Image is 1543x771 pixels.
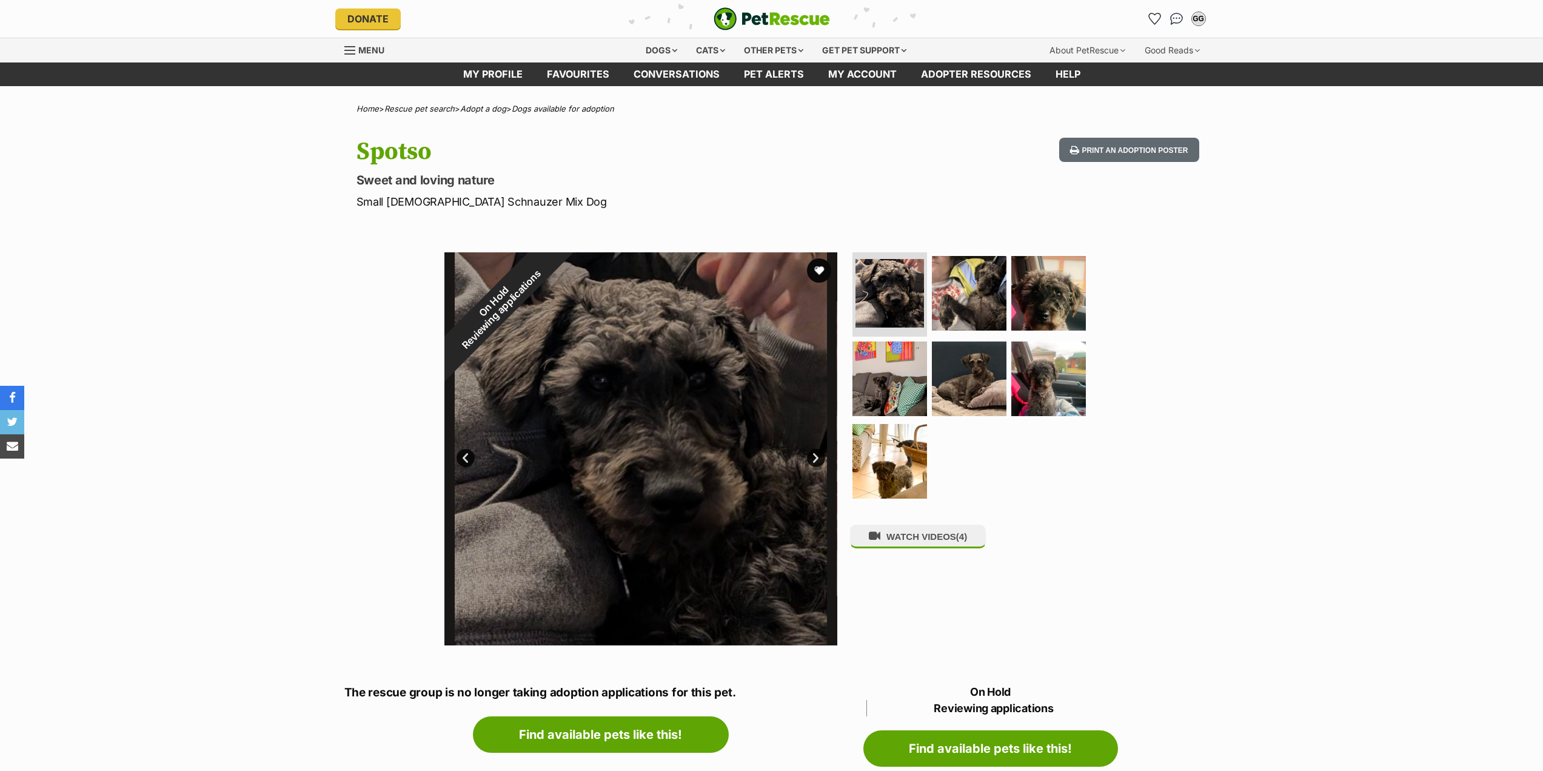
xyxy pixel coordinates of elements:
[932,256,1006,331] img: Photo of Spotso
[1170,13,1183,25] img: chat-41dd97257d64d25036548639549fe6c8038ab92f7586957e7f3b1b290dea8141.svg
[866,700,1118,716] span: Reviewing applications
[714,7,830,30] a: PetRescue
[535,62,621,86] a: Favourites
[807,258,831,283] button: favourite
[1189,9,1208,29] button: My account
[358,45,384,55] span: Menu
[356,138,869,166] h1: Spotso
[852,342,927,416] img: Photo of Spotso
[344,684,857,702] p: The rescue group is no longer taking adoption applications for this pet.
[1011,342,1086,416] img: Photo of Spotso
[1145,9,1165,29] a: Favourites
[326,104,1217,113] div: > > >
[344,38,393,60] a: Menu
[807,449,825,467] a: Next
[451,62,535,86] a: My profile
[1145,9,1208,29] ul: Account quick links
[356,104,379,113] a: Home
[356,194,869,210] p: Small [DEMOGRAPHIC_DATA] Schnauzer Mix Dog
[384,104,455,113] a: Rescue pet search
[863,684,1118,716] p: On Hold
[852,424,927,499] img: Photo of Spotso
[335,8,401,29] a: Donate
[1136,38,1208,62] div: Good Reads
[850,525,986,548] button: WATCH VIDEOS(4)
[1043,62,1093,86] a: Help
[816,62,909,86] a: My account
[855,259,924,328] img: Photo of Spotso
[410,218,584,392] div: On Hold
[1041,38,1134,62] div: About PetRescue
[1011,256,1086,331] img: Photo of Spotso
[1059,138,1199,163] button: Print an adoption poster
[732,62,816,86] a: Pet alerts
[735,38,812,62] div: Other pets
[473,716,729,753] a: Find available pets like this!
[460,268,543,351] span: Reviewing applications
[932,342,1006,416] img: Photo of Spotso
[714,7,830,30] img: logo-e224e6f780fb5917bec1dbf3a21bbac754714ae5b6737aabdf751b685950b380.svg
[457,449,475,467] a: Prev
[621,62,732,86] a: conversations
[1167,9,1187,29] a: Conversations
[356,172,869,189] p: Sweet and loving nature
[688,38,734,62] div: Cats
[460,104,506,113] a: Adopt a dog
[909,62,1043,86] a: Adopter resources
[1193,13,1205,25] div: GG
[512,104,614,113] a: Dogs available for adoption
[637,38,686,62] div: Dogs
[956,531,967,542] span: (4)
[814,38,915,62] div: Get pet support
[863,730,1118,767] a: Find available pets like this!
